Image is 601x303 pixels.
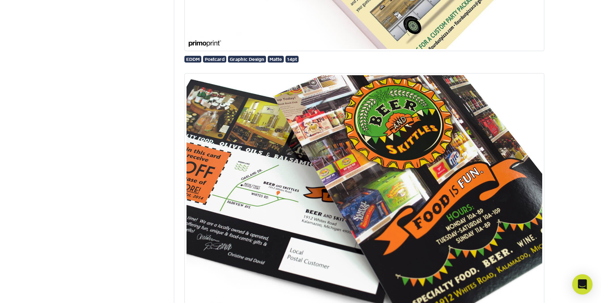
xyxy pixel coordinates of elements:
[230,57,264,62] span: Graphic Design
[285,56,299,62] a: 14pt
[572,274,593,295] div: Open Intercom Messenger
[228,56,266,62] a: Graphic Design
[287,57,297,62] span: 14pt
[205,57,225,62] span: Postcard
[2,277,72,300] iframe: Google Customer Reviews
[268,56,284,62] a: Matte
[184,56,201,62] a: EDDM
[203,56,226,62] a: Postcard
[269,57,282,62] span: Matte
[186,57,200,62] span: EDDM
